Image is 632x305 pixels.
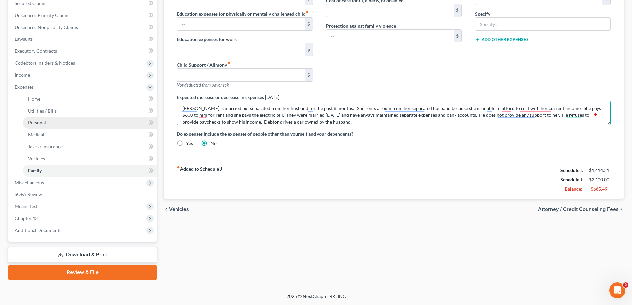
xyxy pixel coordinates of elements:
[15,203,37,209] span: Means Test
[9,189,157,200] a: SOFA Review
[177,69,304,81] input: --
[560,177,584,182] strong: Schedule J:
[15,60,75,66] span: Codebtors Insiders & Notices
[23,117,157,129] a: Personal
[15,0,46,6] span: Secured Claims
[589,176,611,183] div: $2,100.00
[538,207,624,212] button: Attorney / Credit Counseling Fees chevron_right
[28,156,45,161] span: Vehicles
[619,207,624,212] i: chevron_right
[15,215,38,221] span: Chapter 13
[589,167,611,174] div: $1,414.51
[177,10,309,17] label: Education expenses for physically or mentally challenged child
[23,153,157,165] a: Vehicles
[23,165,157,177] a: Family
[177,130,611,137] label: Do expenses include the expenses of people other than yourself and your dependents?
[15,72,30,78] span: Income
[15,180,44,185] span: Miscellaneous
[210,140,217,147] label: No
[177,101,611,125] textarea: To enrich screen reader interactions, please activate Accessibility in Grammarly extension settings
[177,36,237,43] label: Education expenses for work
[623,282,628,288] span: 2
[28,132,44,137] span: Medical
[28,108,57,114] span: Utilities / Bills
[15,191,42,197] span: SOFA Review
[454,4,461,17] div: $
[538,207,619,212] span: Attorney / Credit Counseling Fees
[177,82,229,88] span: Not deducted from paycheck
[28,168,42,173] span: Family
[28,96,40,102] span: Home
[28,120,46,125] span: Personal
[127,293,505,305] div: 2025 © NextChapterBK, INC
[177,166,222,193] strong: Added to Schedule J
[186,140,193,147] label: Yes
[326,30,454,42] input: --
[15,24,78,30] span: Unsecured Nonpriority Claims
[15,48,57,54] span: Executory Contracts
[177,166,180,169] i: fiber_manual_record
[23,93,157,105] a: Home
[306,10,309,14] i: fiber_manual_record
[23,129,157,141] a: Medical
[177,61,230,68] label: Child Support / Alimony
[9,21,157,33] a: Unsecured Nonpriority Claims
[15,227,61,233] span: Additional Documents
[9,45,157,57] a: Executory Contracts
[164,207,189,212] button: chevron_left Vehicles
[326,22,396,29] label: Protection against family violence
[326,4,454,17] input: --
[28,144,63,149] span: Taxes / Insurance
[8,247,157,263] a: Download & Print
[15,36,33,42] span: Lawsuits
[23,141,157,153] a: Taxes / Insurance
[305,69,313,81] div: $
[589,186,611,192] div: -$685.49
[305,43,313,56] div: $
[169,207,189,212] span: Vehicles
[164,207,169,212] i: chevron_left
[609,282,625,298] iframe: Intercom live chat
[9,33,157,45] a: Lawsuits
[15,12,69,18] span: Unsecured Priority Claims
[475,37,529,42] button: Add Other Expenses
[8,265,157,280] a: Review & File
[177,43,304,56] input: --
[454,30,461,42] div: $
[560,167,583,173] strong: Schedule I:
[177,18,304,30] input: --
[227,61,230,65] i: fiber_manual_record
[177,94,279,101] label: Expected increase or decrease in expenses [DATE]
[9,9,157,21] a: Unsecured Priority Claims
[475,10,490,17] label: Specify
[475,18,610,30] input: Specify...
[15,84,34,90] span: Expenses
[565,186,582,191] strong: Balance:
[305,18,313,30] div: $
[23,105,157,117] a: Utilities / Bills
